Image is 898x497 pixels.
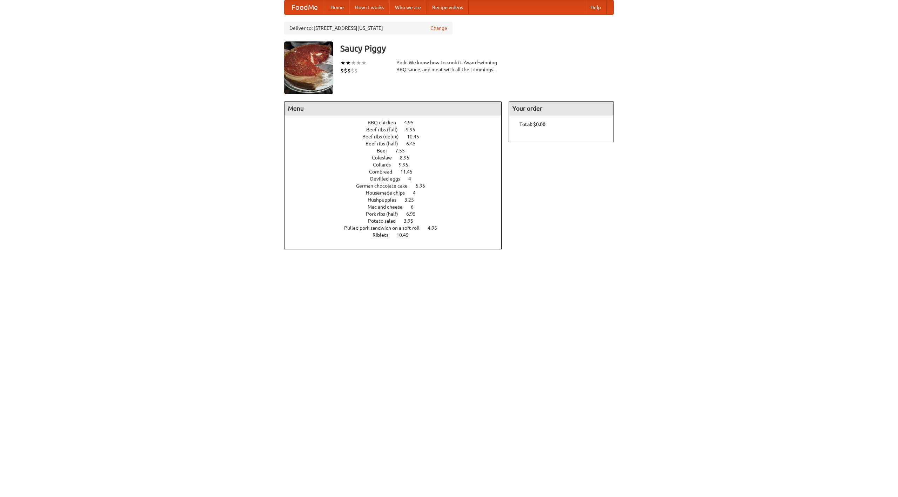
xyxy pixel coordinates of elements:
span: Mac and cheese [368,204,410,210]
li: $ [340,67,344,74]
li: ★ [361,59,367,67]
span: 9.95 [399,162,415,168]
a: Home [325,0,349,14]
b: Total: $0.00 [520,122,545,127]
a: FoodMe [284,0,325,14]
a: Recipe videos [427,0,469,14]
a: Beef ribs (half) 6.45 [366,141,429,146]
h4: Menu [284,102,501,116]
a: Change [430,25,447,32]
span: Housemade chips [366,190,412,196]
span: 7.55 [395,148,412,153]
span: Cornbread [369,169,399,175]
span: 4.95 [404,120,421,125]
span: Pulled pork sandwich on a soft roll [344,225,427,231]
span: Hushpuppies [368,197,403,203]
a: Help [585,0,607,14]
a: Housemade chips 4 [366,190,429,196]
span: Devilled eggs [370,176,407,182]
span: 10.45 [407,134,426,139]
span: 3.25 [404,197,421,203]
div: Deliver to: [STREET_ADDRESS][US_STATE] [284,22,453,34]
a: Pulled pork sandwich on a soft roll 4.95 [344,225,450,231]
li: $ [354,67,358,74]
span: Collards [373,162,398,168]
span: 4 [413,190,423,196]
li: $ [347,67,351,74]
li: ★ [351,59,356,67]
span: Coleslaw [372,155,399,161]
span: 5.95 [416,183,432,189]
li: ★ [340,59,346,67]
a: BBQ chicken 4.95 [368,120,427,125]
a: Coleslaw 8.95 [372,155,422,161]
span: 4.95 [428,225,444,231]
span: 8.95 [400,155,416,161]
img: angular.jpg [284,41,333,94]
span: Potato salad [368,218,403,224]
h4: Your order [509,102,614,116]
a: German chocolate cake 5.95 [356,183,438,189]
a: Beef ribs (full) 9.95 [366,127,428,132]
a: Hushpuppies 3.25 [368,197,427,203]
span: 4 [408,176,418,182]
li: ★ [346,59,351,67]
span: 9.95 [406,127,422,132]
a: Beer 7.55 [377,148,418,153]
span: BBQ chicken [368,120,403,125]
a: How it works [349,0,389,14]
li: $ [344,67,347,74]
span: German chocolate cake [356,183,415,189]
span: Beef ribs (half) [366,141,405,146]
a: Collards 9.95 [373,162,421,168]
span: 6.45 [406,141,423,146]
a: Pork ribs (half) 6.95 [366,211,429,217]
span: 11.45 [400,169,420,175]
a: Riblets 10.45 [373,232,422,238]
span: Beef ribs (delux) [362,134,406,139]
span: 3.95 [404,218,420,224]
span: 6.95 [406,211,423,217]
li: $ [351,67,354,74]
span: Riblets [373,232,395,238]
span: Pork ribs (half) [366,211,405,217]
a: Cornbread 11.45 [369,169,425,175]
a: Who we are [389,0,427,14]
a: Potato salad 3.95 [368,218,426,224]
div: Pork. We know how to cook it. Award-winning BBQ sauce, and meat with all the trimmings. [396,59,502,73]
a: Devilled eggs 4 [370,176,424,182]
li: ★ [356,59,361,67]
a: Mac and cheese 6 [368,204,427,210]
span: 10.45 [396,232,416,238]
a: Beef ribs (delux) 10.45 [362,134,432,139]
span: Beef ribs (full) [366,127,405,132]
h3: Saucy Piggy [340,41,614,55]
span: Beer [377,148,394,153]
span: 6 [411,204,421,210]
